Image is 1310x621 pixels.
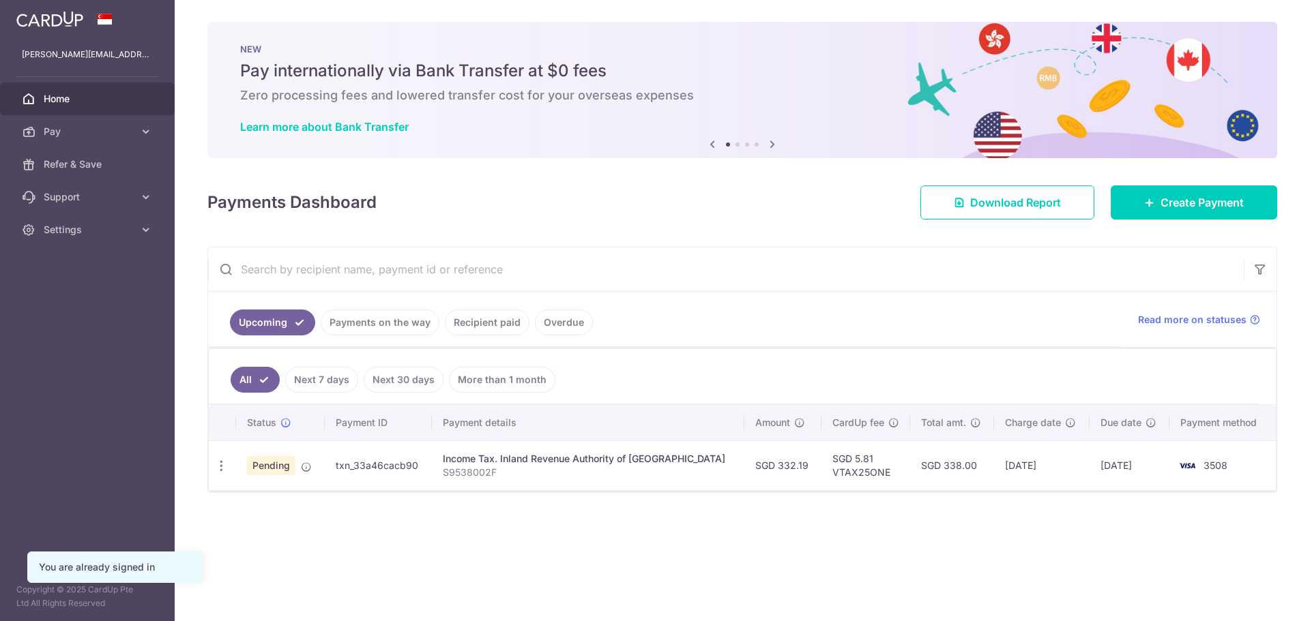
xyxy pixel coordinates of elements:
[240,120,409,134] a: Learn more about Bank Transfer
[1174,457,1201,474] img: Bank Card
[22,48,153,61] p: [PERSON_NAME][EMAIL_ADDRESS][DOMAIN_NAME]
[207,190,377,215] h4: Payments Dashboard
[1161,194,1244,211] span: Create Payment
[1223,580,1296,614] iframe: Opens a widget where you can find more information
[921,416,966,429] span: Total amt.
[240,60,1244,82] h5: Pay internationally via Bank Transfer at $0 fees
[443,452,733,466] div: Income Tax. Inland Revenue Authority of [GEOGRAPHIC_DATA]
[821,440,910,490] td: SGD 5.81 VTAX25ONE
[1138,313,1247,327] span: Read more on statuses
[240,44,1244,55] p: NEW
[44,190,134,204] span: Support
[445,309,529,335] a: Recipient paid
[247,416,276,429] span: Status
[755,416,790,429] span: Amount
[920,185,1094,219] a: Download Report
[1005,416,1061,429] span: Charge date
[910,440,994,490] td: SGD 338.00
[39,560,190,574] div: You are already signed in
[443,466,733,479] p: S9538002F
[44,125,134,138] span: Pay
[364,367,443,393] a: Next 30 days
[1138,313,1260,327] a: Read more on statuses
[744,440,821,490] td: SGD 332.19
[44,157,134,171] span: Refer & Save
[1111,185,1277,219] a: Create Payment
[16,11,83,27] img: CardUp
[321,309,439,335] a: Payments on the way
[432,405,744,440] th: Payment details
[325,440,432,490] td: txn_33a46cacb90
[44,92,134,106] span: Home
[832,416,884,429] span: CardUp fee
[994,440,1090,490] td: [DATE]
[449,367,555,393] a: More than 1 month
[1169,405,1276,440] th: Payment method
[240,87,1244,104] h6: Zero processing fees and lowered transfer cost for your overseas expenses
[1090,440,1169,490] td: [DATE]
[208,247,1244,291] input: Search by recipient name, payment id or reference
[44,223,134,237] span: Settings
[970,194,1061,211] span: Download Report
[325,405,432,440] th: Payment ID
[230,309,315,335] a: Upcoming
[1204,459,1227,471] span: 3508
[285,367,358,393] a: Next 7 days
[247,456,295,475] span: Pending
[231,367,280,393] a: All
[207,22,1277,158] img: Bank transfer banner
[535,309,593,335] a: Overdue
[1101,416,1141,429] span: Due date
